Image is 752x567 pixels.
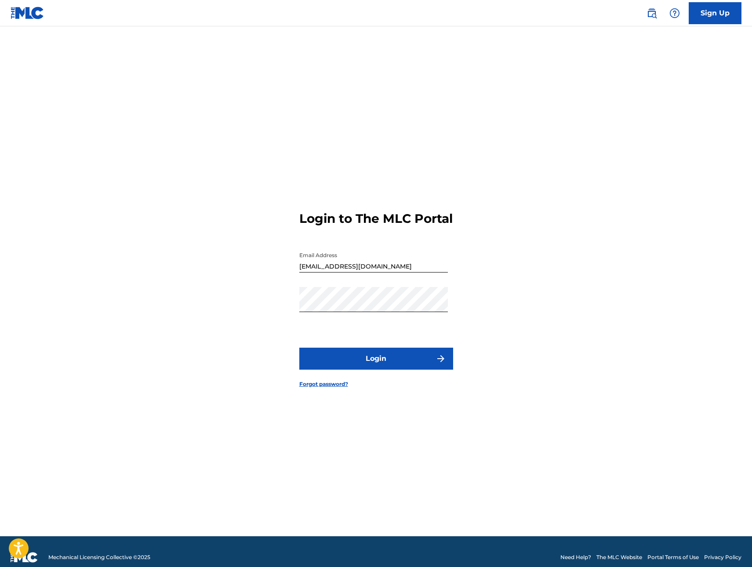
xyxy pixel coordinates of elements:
[643,4,661,22] a: Public Search
[436,353,446,364] img: f7272a7cc735f4ea7f67.svg
[560,553,591,561] a: Need Help?
[647,8,657,18] img: search
[11,552,38,563] img: logo
[647,553,699,561] a: Portal Terms of Use
[11,7,44,19] img: MLC Logo
[48,553,150,561] span: Mechanical Licensing Collective © 2025
[669,8,680,18] img: help
[689,2,741,24] a: Sign Up
[299,348,453,370] button: Login
[704,553,741,561] a: Privacy Policy
[299,380,348,388] a: Forgot password?
[666,4,683,22] div: Help
[596,553,642,561] a: The MLC Website
[299,211,453,226] h3: Login to The MLC Portal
